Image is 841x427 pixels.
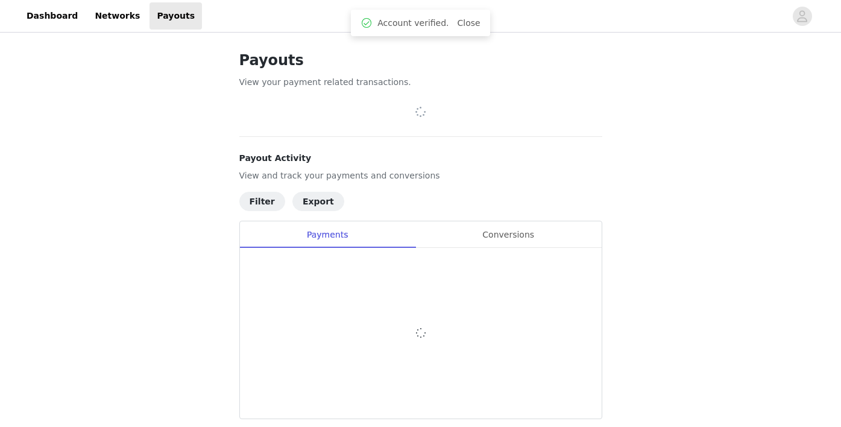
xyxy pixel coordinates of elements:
[796,7,808,26] div: avatar
[377,17,449,30] span: Account verified.
[292,192,344,211] button: Export
[87,2,147,30] a: Networks
[239,169,602,182] p: View and track your payments and conversions
[415,221,602,248] div: Conversions
[239,76,602,89] p: View your payment related transactions.
[239,49,602,71] h1: Payouts
[458,18,480,28] a: Close
[239,152,602,165] h4: Payout Activity
[150,2,202,30] a: Payouts
[239,192,285,211] button: Filter
[19,2,85,30] a: Dashboard
[240,221,415,248] div: Payments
